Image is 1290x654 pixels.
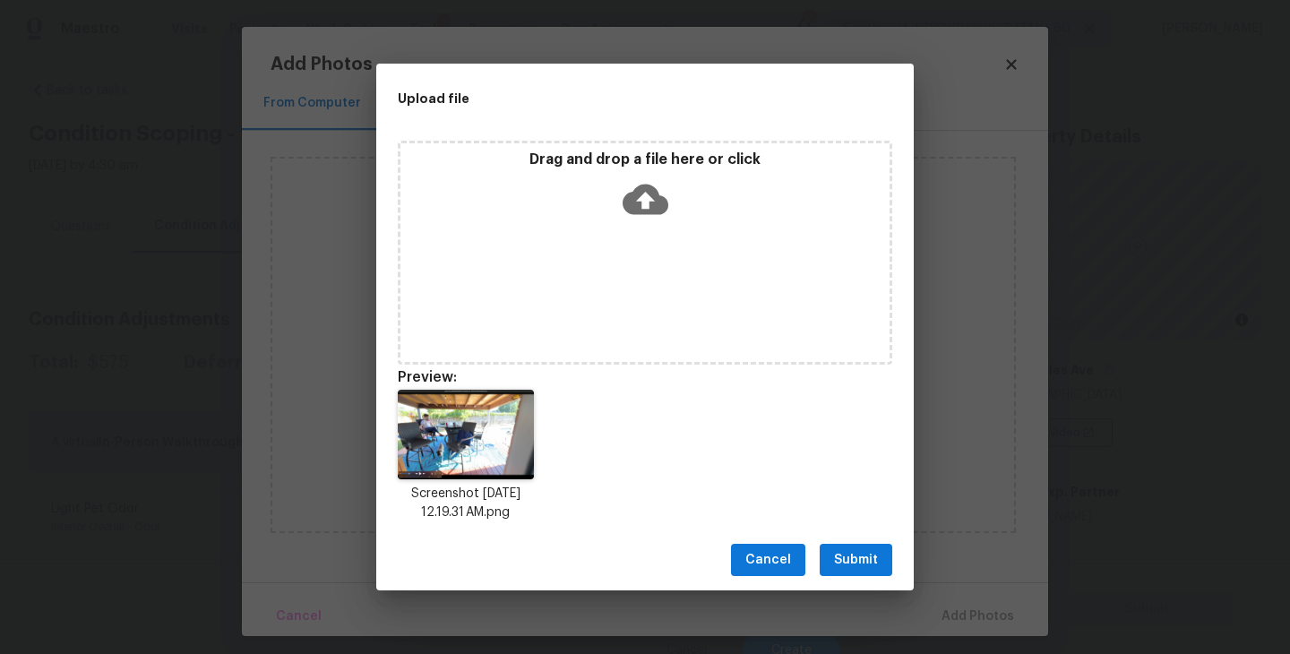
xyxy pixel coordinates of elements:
[834,549,878,572] span: Submit
[731,544,805,577] button: Cancel
[820,544,892,577] button: Submit
[398,485,534,522] p: Screenshot [DATE] 12.19.31 AM.png
[398,89,812,108] h2: Upload file
[398,390,534,479] img: wNMBq5o9xjBNgAAAABJRU5ErkJggg==
[745,549,791,572] span: Cancel
[400,151,890,169] p: Drag and drop a file here or click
